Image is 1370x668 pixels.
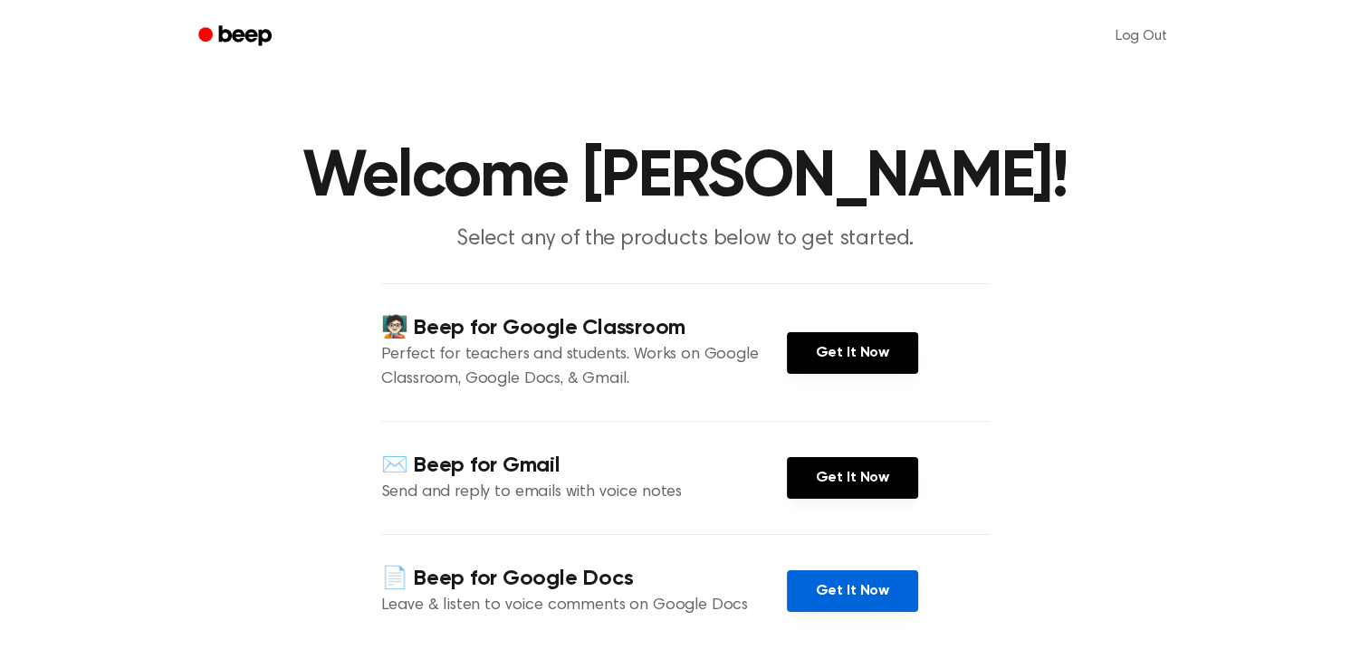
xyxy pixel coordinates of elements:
a: Log Out [1097,14,1185,58]
p: Select any of the products below to get started. [338,224,1033,254]
a: Beep [186,19,288,54]
p: Send and reply to emails with voice notes [381,481,787,505]
h1: Welcome [PERSON_NAME]! [222,145,1149,210]
a: Get It Now [787,570,918,612]
h4: 📄 Beep for Google Docs [381,564,787,594]
a: Get It Now [787,332,918,374]
a: Get It Now [787,457,918,499]
h4: 🧑🏻‍🏫 Beep for Google Classroom [381,313,787,343]
p: Perfect for teachers and students. Works on Google Classroom, Google Docs, & Gmail. [381,343,787,392]
h4: ✉️ Beep for Gmail [381,451,787,481]
p: Leave & listen to voice comments on Google Docs [381,594,787,618]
